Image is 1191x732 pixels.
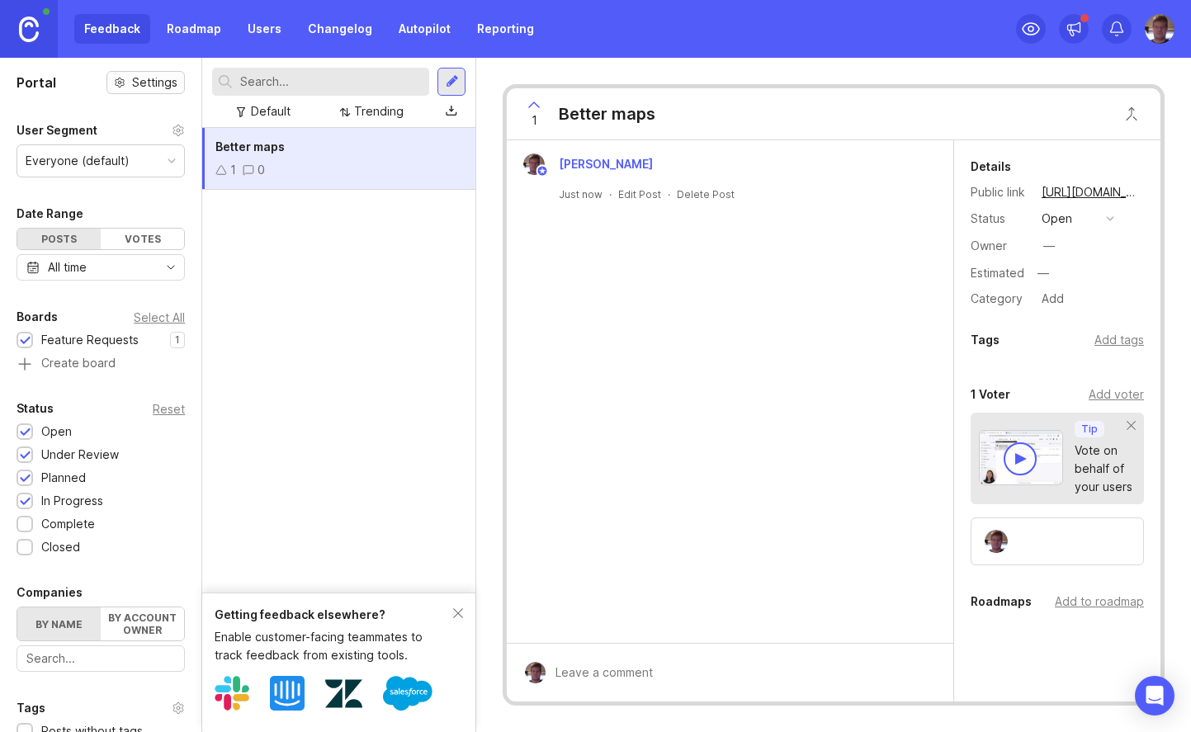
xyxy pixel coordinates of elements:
[240,73,423,91] input: Search...
[971,210,1028,228] div: Status
[17,120,97,140] div: User Segment
[41,469,86,487] div: Planned
[106,71,185,94] button: Settings
[985,530,1008,553] img: Paul Smith
[26,152,130,170] div: Everyone (default)
[19,17,39,42] img: Canny Home
[17,229,101,249] div: Posts
[1081,423,1098,436] p: Tip
[1033,262,1054,284] div: —
[1115,97,1148,130] button: Close button
[215,139,285,153] span: Better maps
[158,261,184,274] svg: toggle icon
[971,157,1011,177] div: Details
[677,187,735,201] div: Delete Post
[971,592,1032,612] div: Roadmaps
[41,538,80,556] div: Closed
[101,607,184,640] label: By account owner
[134,313,185,322] div: Select All
[536,165,549,177] img: member badge
[202,128,475,190] a: Better maps10
[17,204,83,224] div: Date Range
[1135,676,1174,715] div: Open Intercom Messenger
[17,73,56,92] h1: Portal
[258,161,265,179] div: 0
[383,668,432,718] img: Salesforce logo
[1043,237,1055,255] div: —
[1042,210,1072,228] div: open
[270,676,305,711] img: Intercom logo
[101,229,184,249] div: Votes
[17,357,185,372] a: Create board
[41,446,119,464] div: Under Review
[1037,288,1069,309] div: Add
[215,676,249,711] img: Slack logo
[559,157,653,171] span: [PERSON_NAME]
[26,649,175,668] input: Search...
[525,662,546,683] img: Paul Smith
[17,399,54,418] div: Status
[971,267,1024,279] div: Estimated
[17,607,101,640] label: By name
[971,385,1010,404] div: 1 Voter
[523,153,545,175] img: Paul Smith
[215,628,453,664] div: Enable customer-facing teammates to track feedback from existing tools.
[668,187,670,201] div: ·
[389,14,461,44] a: Autopilot
[238,14,291,44] a: Users
[559,187,603,201] a: Just now
[532,111,537,130] span: 1
[1075,442,1132,496] div: Vote on behalf of your users
[1028,288,1069,309] a: Add
[1094,331,1144,349] div: Add tags
[17,698,45,718] div: Tags
[971,183,1028,201] div: Public link
[17,307,58,327] div: Boards
[157,14,231,44] a: Roadmap
[467,14,544,44] a: Reporting
[48,258,87,276] div: All time
[251,102,291,120] div: Default
[1037,182,1144,203] a: [URL][DOMAIN_NAME]
[971,290,1028,308] div: Category
[41,515,95,533] div: Complete
[17,583,83,602] div: Companies
[325,675,362,712] img: Zendesk logo
[354,102,404,120] div: Trending
[215,606,453,624] div: Getting feedback elsewhere?
[1145,14,1174,44] img: Paul Smith
[971,330,1000,350] div: Tags
[1055,593,1144,611] div: Add to roadmap
[298,14,382,44] a: Changelog
[609,187,612,201] div: ·
[1089,385,1144,404] div: Add voter
[41,423,72,441] div: Open
[618,187,661,201] div: Edit Post
[230,161,236,179] div: 1
[132,74,177,91] span: Settings
[41,492,103,510] div: In Progress
[41,331,139,349] div: Feature Requests
[153,404,185,413] div: Reset
[971,237,1028,255] div: Owner
[175,333,180,347] p: 1
[559,102,655,125] div: Better maps
[979,430,1063,485] img: video-thumbnail-vote-d41b83416815613422e2ca741bf692cc.jpg
[513,153,666,175] a: Paul Smith[PERSON_NAME]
